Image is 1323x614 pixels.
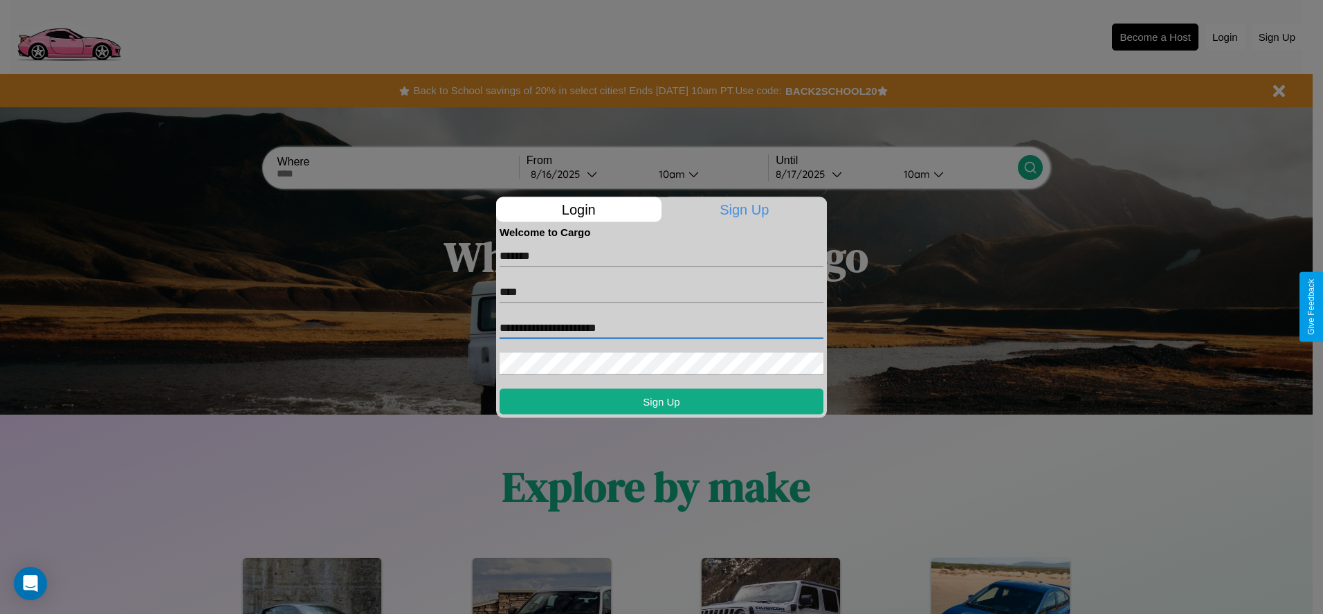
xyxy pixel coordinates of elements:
div: Open Intercom Messenger [14,567,47,600]
button: Sign Up [500,388,823,414]
p: Login [496,197,661,222]
div: Give Feedback [1306,279,1316,335]
p: Sign Up [662,197,828,222]
h4: Welcome to Cargo [500,226,823,237]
